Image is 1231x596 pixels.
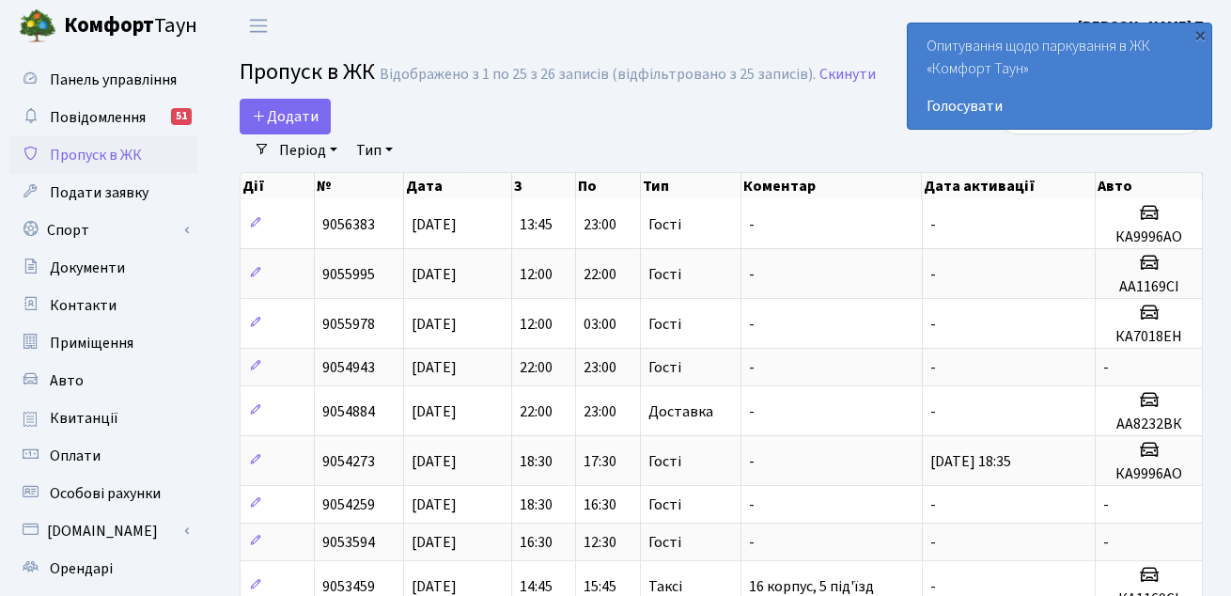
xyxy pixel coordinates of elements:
[404,173,512,199] th: Дата
[520,357,553,378] span: 22:00
[930,264,936,285] span: -
[50,295,117,316] span: Контакти
[1103,328,1194,346] h5: КА7018ЕН
[930,357,936,378] span: -
[741,173,923,199] th: Коментар
[240,55,375,88] span: Пропуск в ЖК
[930,451,1011,472] span: [DATE] 18:35
[749,401,755,422] span: -
[322,451,375,472] span: 9054273
[648,317,681,332] span: Гості
[922,173,1095,199] th: Дата активації
[749,264,755,285] span: -
[648,454,681,469] span: Гості
[520,451,553,472] span: 18:30
[520,214,553,235] span: 13:45
[1191,25,1209,44] div: ×
[50,483,161,504] span: Особові рахунки
[749,214,755,235] span: -
[584,314,616,335] span: 03:00
[584,214,616,235] span: 23:00
[19,8,56,45] img: logo.png
[50,446,101,466] span: Оплати
[50,370,84,391] span: Авто
[9,512,197,550] a: [DOMAIN_NAME]
[9,212,197,249] a: Спорт
[412,264,457,285] span: [DATE]
[648,267,681,282] span: Гості
[1103,416,1194,433] h5: АА8232ВК
[648,579,682,594] span: Таксі
[520,264,553,285] span: 12:00
[520,532,553,553] span: 16:30
[648,535,681,550] span: Гості
[584,532,616,553] span: 12:30
[749,494,755,515] span: -
[50,408,118,429] span: Квитанції
[9,136,197,174] a: Пропуск в ЖК
[9,287,197,324] a: Контакти
[1103,278,1194,296] h5: АА1169СІ
[50,182,148,203] span: Подати заявку
[1078,15,1208,38] a: [PERSON_NAME] П.
[1096,173,1203,199] th: Авто
[584,264,616,285] span: 22:00
[412,314,457,335] span: [DATE]
[749,451,755,472] span: -
[576,173,641,199] th: По
[252,106,319,127] span: Додати
[9,324,197,362] a: Приміщення
[930,532,936,553] span: -
[412,494,457,515] span: [DATE]
[50,558,113,579] span: Орендарі
[50,258,125,278] span: Документи
[749,532,755,553] span: -
[520,314,553,335] span: 12:00
[235,10,282,41] button: Переключити навігацію
[9,400,197,437] a: Квитанції
[380,66,816,84] div: Відображено з 1 по 25 з 26 записів (відфільтровано з 25 записів).
[412,451,457,472] span: [DATE]
[9,362,197,400] a: Авто
[315,173,403,199] th: №
[584,401,616,422] span: 23:00
[322,401,375,422] span: 9054884
[171,108,192,125] div: 51
[240,99,331,134] a: Додати
[819,66,876,84] a: Скинути
[1103,228,1194,246] h5: КА9996АО
[584,451,616,472] span: 17:30
[322,532,375,553] span: 9053594
[1078,16,1208,37] b: [PERSON_NAME] П.
[50,333,133,353] span: Приміщення
[641,173,741,199] th: Тип
[50,70,177,90] span: Панель управління
[930,314,936,335] span: -
[322,494,375,515] span: 9054259
[412,357,457,378] span: [DATE]
[322,357,375,378] span: 9054943
[648,404,713,419] span: Доставка
[930,214,936,235] span: -
[1103,465,1194,483] h5: КА9996АО
[50,107,146,128] span: Повідомлення
[322,314,375,335] span: 9055978
[9,249,197,287] a: Документи
[412,214,457,235] span: [DATE]
[584,357,616,378] span: 23:00
[349,134,400,166] a: Тип
[241,173,315,199] th: Дії
[648,217,681,232] span: Гості
[908,24,1211,129] div: Опитування щодо паркування в ЖК «Комфорт Таун»
[648,360,681,375] span: Гості
[930,401,936,422] span: -
[1103,532,1109,553] span: -
[412,401,457,422] span: [DATE]
[322,264,375,285] span: 9055995
[50,145,142,165] span: Пропуск в ЖК
[584,494,616,515] span: 16:30
[322,214,375,235] span: 9056383
[520,494,553,515] span: 18:30
[9,61,197,99] a: Панель управління
[648,497,681,512] span: Гості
